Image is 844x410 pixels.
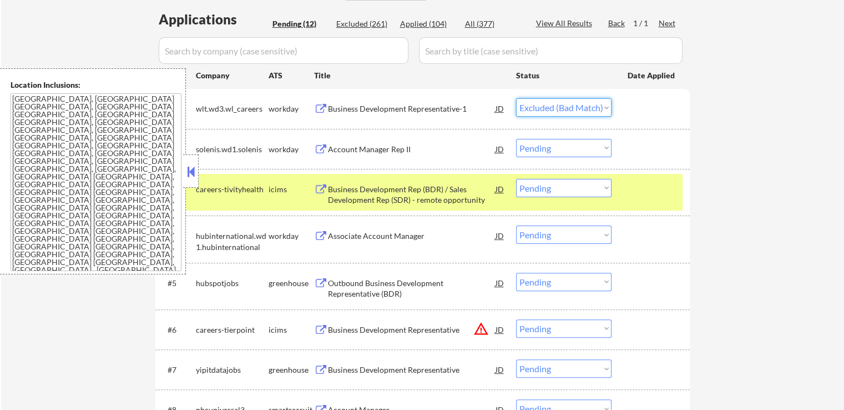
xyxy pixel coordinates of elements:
div: Date Applied [628,70,676,81]
div: Status [516,65,611,85]
div: Business Development Representative [328,324,496,336]
div: Business Development Rep (BDR) / Sales Development Rep (SDR) - remote opportunity [328,184,496,206]
div: Applications [159,13,269,26]
div: icims [269,324,314,336]
div: hubspotjobs [196,278,269,289]
div: #7 [168,364,187,376]
div: Account Manager Rep II [328,144,496,155]
div: workday [269,231,314,242]
div: careers-tivityhealth [196,184,269,195]
div: #6 [168,324,187,336]
div: yipitdatajobs [196,364,269,376]
button: warning_amber [473,321,489,337]
div: greenhouse [269,364,314,376]
div: Business Development Representative [328,364,496,376]
div: hubinternational.wd1.hubinternational [196,231,269,252]
div: wlt.wd3.wl_careers [196,103,269,114]
input: Search by company (case sensitive) [159,37,408,64]
div: JD [494,139,506,159]
div: Pending (12) [272,18,328,29]
div: 1 / 1 [633,18,659,29]
div: ATS [269,70,314,81]
div: Associate Account Manager [328,231,496,242]
div: Business Development Representative-1 [328,103,496,114]
div: workday [269,103,314,114]
div: JD [494,359,506,379]
div: Back [608,18,626,29]
div: JD [494,226,506,246]
div: Next [659,18,676,29]
div: JD [494,179,506,199]
div: Outbound Business Development Representative (BDR) [328,278,496,299]
div: Location Inclusions: [11,79,181,91]
div: Company [196,70,269,81]
div: workday [269,144,314,155]
div: JD [494,273,506,293]
div: careers-tierpoint [196,324,269,336]
input: Search by title (case sensitive) [419,37,683,64]
div: #5 [168,278,187,289]
div: Excluded (261) [336,18,392,29]
div: solenis.wd1.solenis [196,144,269,155]
div: JD [494,319,506,339]
div: JD [494,98,506,118]
div: greenhouse [269,278,314,289]
div: View All Results [536,18,595,29]
div: Title [314,70,506,81]
div: icims [269,184,314,195]
div: All (377) [465,18,520,29]
div: Applied (104) [400,18,456,29]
